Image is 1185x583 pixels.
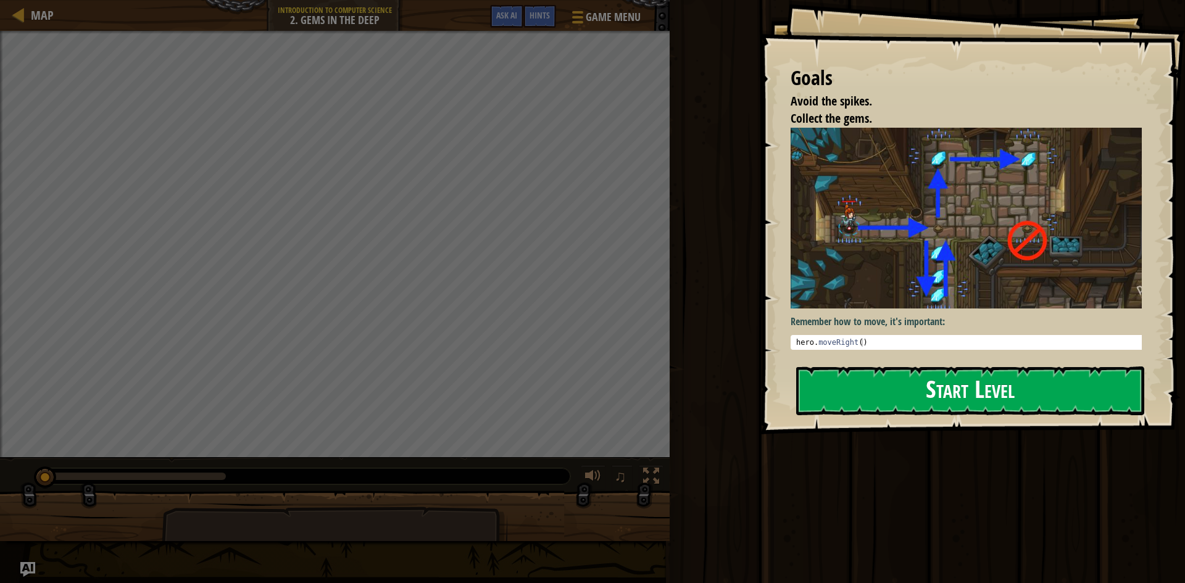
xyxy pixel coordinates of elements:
img: Gems in the deep [791,128,1151,309]
button: Start Level [796,366,1144,415]
span: Ask AI [496,9,517,21]
span: Collect the gems. [791,110,872,126]
span: Map [31,7,54,23]
li: Collect the gems. [775,110,1139,128]
li: Avoid the spikes. [775,93,1139,110]
span: Game Menu [586,9,641,25]
span: Hints [530,9,550,21]
button: Adjust volume [581,465,605,490]
button: Ask AI [20,562,35,577]
span: ♫ [614,467,626,486]
p: Remember how to move, it's important: [791,315,1151,329]
span: Avoid the spikes. [791,93,872,109]
a: Map [25,7,54,23]
button: ♫ [612,465,633,490]
div: Goals [791,64,1142,93]
button: Ask AI [490,5,523,28]
button: Game Menu [562,5,648,34]
button: Toggle fullscreen [639,465,663,490]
